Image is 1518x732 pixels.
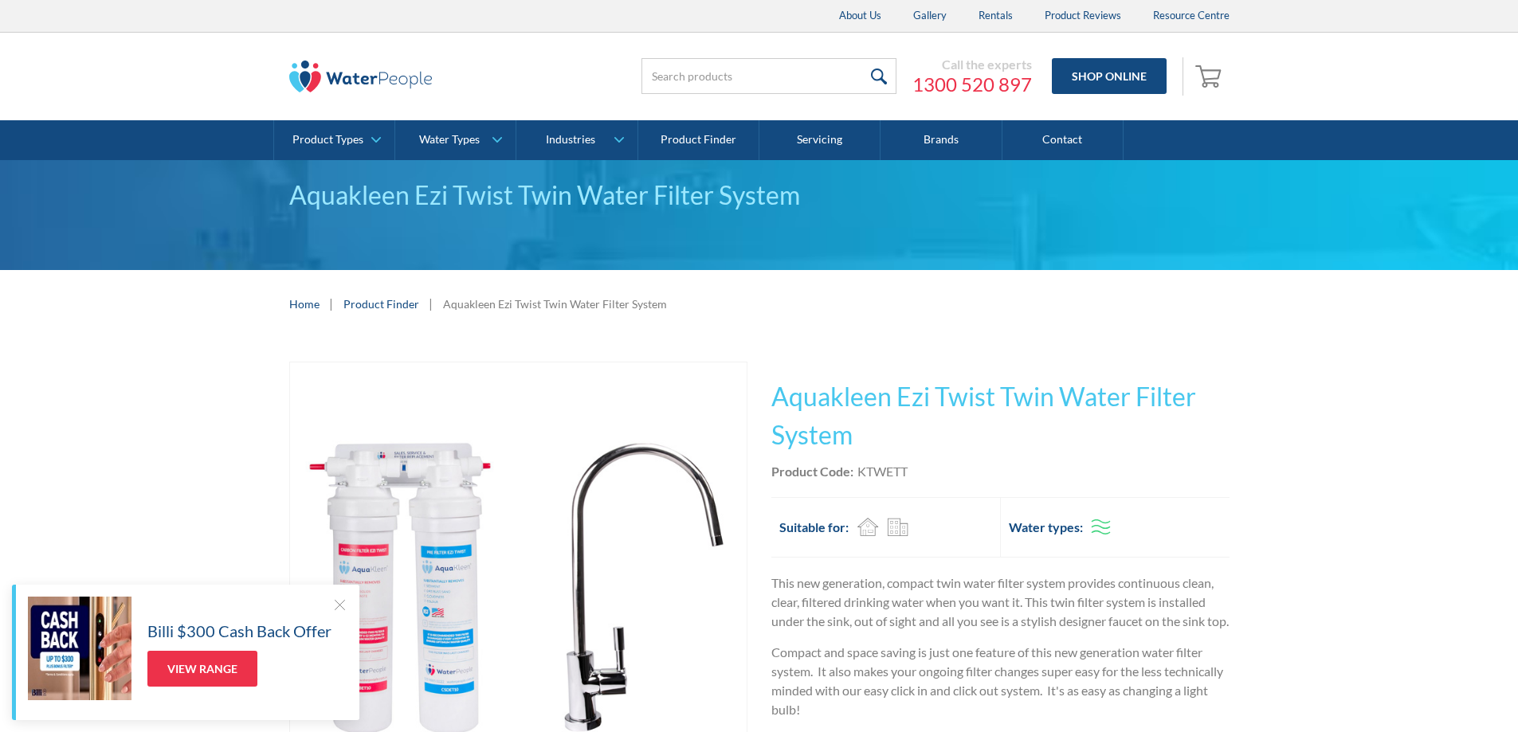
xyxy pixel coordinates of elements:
[1359,652,1518,732] iframe: podium webchat widget bubble
[1002,120,1124,160] a: Contact
[771,378,1230,454] h1: Aquakleen Ezi Twist Twin Water Filter System
[274,120,394,160] a: Product Types
[912,72,1032,96] a: 1300 520 897
[443,296,667,312] div: Aquakleen Ezi Twist Twin Water Filter System
[419,133,480,147] div: Water Types
[147,619,331,643] h5: Billi $300 Cash Back Offer
[857,462,908,481] div: KTWETT
[771,573,1230,631] p: This new generation, compact twin water filter system provides continuous clean, clear, filtered ...
[395,120,516,160] a: Water Types
[292,133,363,147] div: Product Types
[759,120,881,160] a: Servicing
[641,58,896,94] input: Search products
[1191,57,1230,96] a: Open empty cart
[779,518,849,537] h2: Suitable for:
[28,597,131,700] img: Billi $300 Cash Back Offer
[1195,63,1226,88] img: shopping cart
[881,120,1002,160] a: Brands
[289,296,320,312] a: Home
[638,120,759,160] a: Product Finder
[1247,481,1518,672] iframe: podium webchat widget prompt
[1052,58,1167,94] a: Shop Online
[771,464,853,479] strong: Product Code:
[1009,518,1083,537] h2: Water types:
[289,176,1230,214] div: Aquakleen Ezi Twist Twin Water Filter System
[147,651,257,687] a: View Range
[328,294,335,313] div: |
[546,133,595,147] div: Industries
[427,294,435,313] div: |
[771,643,1230,719] p: Compact and space saving is just one feature of this new generation water filter system. It also ...
[343,296,419,312] a: Product Finder
[516,120,637,160] a: Industries
[912,57,1032,72] div: Call the experts
[289,61,433,92] img: The Water People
